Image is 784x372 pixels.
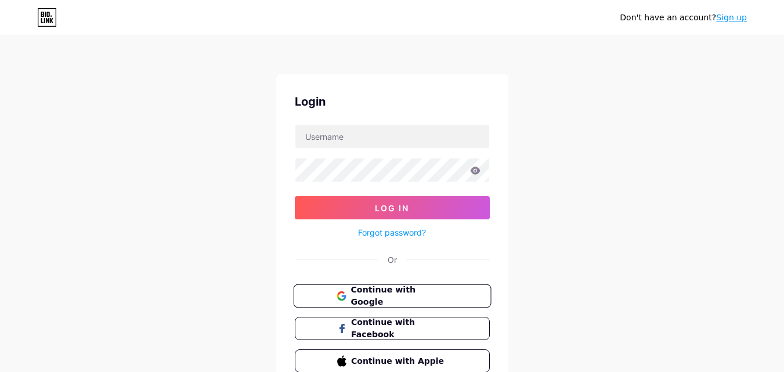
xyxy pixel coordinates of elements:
[375,203,409,213] span: Log In
[293,284,491,308] button: Continue with Google
[351,355,447,367] span: Continue with Apple
[716,13,747,22] a: Sign up
[358,226,426,239] a: Forgot password?
[351,316,447,341] span: Continue with Facebook
[351,284,447,309] span: Continue with Google
[295,125,489,148] input: Username
[295,196,490,219] button: Log In
[388,254,397,266] div: Or
[620,12,747,24] div: Don't have an account?
[295,317,490,340] button: Continue with Facebook
[295,284,490,308] a: Continue with Google
[295,93,490,110] div: Login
